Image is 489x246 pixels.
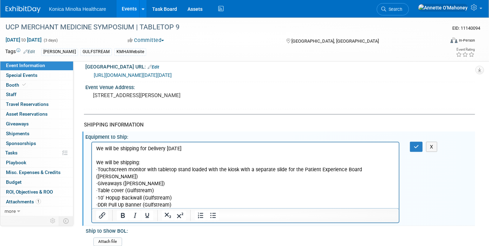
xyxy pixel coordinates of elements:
button: Bullet list [207,211,219,220]
a: [URL][DOMAIN_NAME][DATE][DATE] [94,72,172,78]
div: SHIPPING INFORMATION [84,121,470,129]
div: GULFSTREAM [80,48,112,56]
span: Event ID: 11140094 [452,26,480,31]
pre: [STREET_ADDRESS][PERSON_NAME] [93,92,240,99]
td: Toggle Event Tabs [59,216,73,225]
div: [PERSON_NAME] [41,48,78,56]
a: Edit [148,65,159,70]
span: more [5,208,16,214]
button: X [426,142,437,152]
span: to [20,37,27,43]
span: ROI, Objectives & ROO [6,189,53,195]
div: Event Format [405,36,475,47]
span: [DATE] [DATE] [5,37,42,43]
span: Shipments [6,131,29,136]
a: Attachments1 [0,197,73,207]
a: Event Information [0,61,73,70]
span: Attachments [6,199,41,204]
a: Shipments [0,129,73,138]
button: Numbered list [195,211,207,220]
img: ExhibitDay [6,6,41,13]
button: Italic [129,211,141,220]
span: Booth [6,82,27,88]
span: (3 days) [43,38,58,43]
span: [GEOGRAPHIC_DATA], [GEOGRAPHIC_DATA] [291,38,379,44]
td: Tags [5,48,35,56]
button: Committed [125,37,167,44]
button: Insert/edit link [96,211,108,220]
a: Misc. Expenses & Credits [0,168,73,177]
td: Personalize Event Tab Strip [47,216,59,225]
button: Bold [117,211,129,220]
a: more [0,207,73,216]
p: We will be shipping for Delivery [DATE] We will be shipping: ·Touchscreen monitor with tabletop s... [4,3,303,66]
a: Tasks [0,148,73,158]
div: Event Venue Address: [85,82,475,91]
div: UCP MERCHANT MEDICINE SYMPOSIUM | TABLETOP 9 [3,21,435,34]
span: Giveaways [6,121,29,126]
a: Sponsorships [0,139,73,148]
div: Ship to Show BOL: [86,226,472,235]
div: [GEOGRAPHIC_DATA] URL: [85,61,475,71]
button: Superscript [174,211,186,220]
a: Special Events [0,71,73,80]
span: Event Information [6,63,45,68]
iframe: Rich Text Area [92,143,399,208]
div: Event Rating [456,48,475,51]
a: Budget [0,178,73,187]
a: Booth [0,80,73,90]
span: Tasks [5,150,17,155]
a: Search [377,3,409,15]
div: Equipment to Ship: [85,132,475,140]
span: Misc. Expenses & Credits [6,169,61,175]
a: ROI, Objectives & ROO [0,187,73,197]
span: Budget [6,179,22,185]
div: In-Person [459,38,475,43]
a: Asset Reservations [0,109,73,119]
img: Annette O'Mahoney [418,4,468,12]
span: Playbook [6,160,26,165]
span: Travel Reservations [6,101,49,107]
a: Travel Reservations [0,100,73,109]
span: Staff [6,92,16,97]
button: Subscript [162,211,174,220]
span: Special Events [6,72,37,78]
a: Edit [23,49,35,54]
a: Staff [0,90,73,99]
a: Giveaways [0,119,73,129]
i: Booth reservation complete [22,83,26,87]
a: Playbook [0,158,73,167]
div: KMHAWebsite [114,48,146,56]
span: 1 [36,199,41,204]
span: Sponsorships [6,140,36,146]
span: Konica Minolta Healthcare [49,6,106,12]
button: Underline [141,211,153,220]
span: Asset Reservations [6,111,48,117]
body: Rich Text Area. Press ALT-0 for help. [4,3,303,73]
span: Search [386,7,402,12]
img: Format-Inperson.png [451,37,458,43]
